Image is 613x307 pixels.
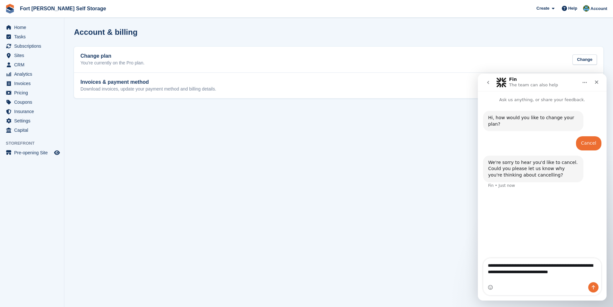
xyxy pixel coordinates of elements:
[17,3,109,14] a: Fort [PERSON_NAME] Self Storage
[3,42,61,51] a: menu
[3,98,61,107] a: menu
[478,74,607,301] iframe: Intercom live chat
[6,140,64,147] span: Storefront
[3,23,61,32] a: menu
[14,148,53,157] span: Pre-opening Site
[3,60,61,69] a: menu
[14,51,53,60] span: Sites
[74,73,603,99] a: Invoices & payment method Download invoices, update your payment method and billing details. Manage
[14,107,53,116] span: Insurance
[53,149,61,157] a: Preview store
[14,32,53,41] span: Tasks
[14,116,53,125] span: Settings
[14,126,53,135] span: Capital
[80,79,216,85] h2: Invoices & payment method
[14,79,53,88] span: Invoices
[3,116,61,125] a: menu
[14,42,53,51] span: Subscriptions
[3,70,61,79] a: menu
[14,98,53,107] span: Coupons
[3,51,61,60] a: menu
[590,5,607,12] span: Account
[74,47,603,72] a: Change plan You're currently on the Pro plan. Change
[536,5,549,12] span: Create
[14,23,53,32] span: Home
[5,4,15,14] img: stora-icon-8386f47178a22dfd0bd8f6a31ec36ba5ce8667c1dd55bd0f319d3a0aa187defe.svg
[14,70,53,79] span: Analytics
[80,86,216,92] p: Download invoices, update your payment method and billing details.
[3,107,61,116] a: menu
[3,148,61,157] a: menu
[572,54,597,65] div: Change
[568,5,577,12] span: Help
[80,53,144,59] h2: Change plan
[14,60,53,69] span: CRM
[80,60,144,66] p: You're currently on the Pro plan.
[3,126,61,135] a: menu
[3,32,61,41] a: menu
[14,88,53,97] span: Pricing
[3,79,61,88] a: menu
[74,28,137,36] h1: Account & billing
[3,88,61,97] a: menu
[583,5,590,12] img: Alex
